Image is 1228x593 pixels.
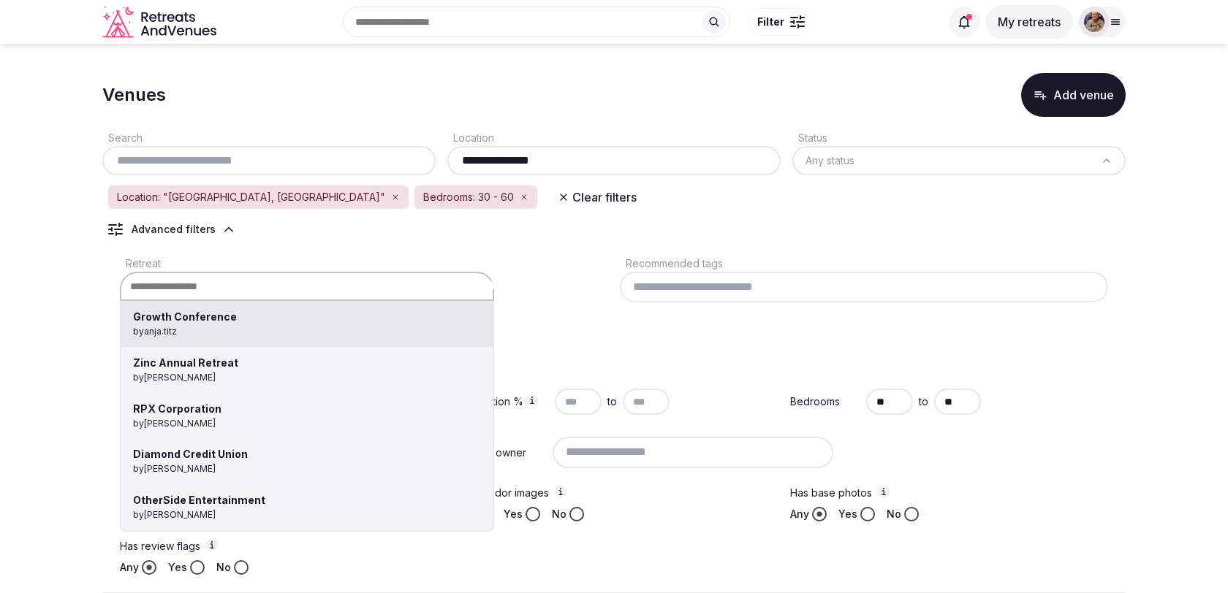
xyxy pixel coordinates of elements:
span: by anja.titz [133,326,481,338]
span: by [PERSON_NAME] [133,463,481,475]
button: My retreats [985,5,1073,39]
strong: Zinc Annual Retreat [133,356,238,369]
span: Filter [757,15,784,29]
strong: OtherSide Entertainment [133,494,265,506]
button: Filter [748,8,814,36]
img: julen [1084,12,1104,32]
span: by [PERSON_NAME] [133,372,481,384]
strong: Diamond Credit Union [133,448,248,460]
strong: RPX Corporation [133,402,221,415]
a: My retreats [985,15,1073,29]
span: by [PERSON_NAME] [133,509,481,521]
a: Visit the homepage [102,6,219,39]
svg: Retreats and Venues company logo [102,6,219,39]
span: by [PERSON_NAME] [133,418,481,430]
strong: Growth Conference [133,310,237,323]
